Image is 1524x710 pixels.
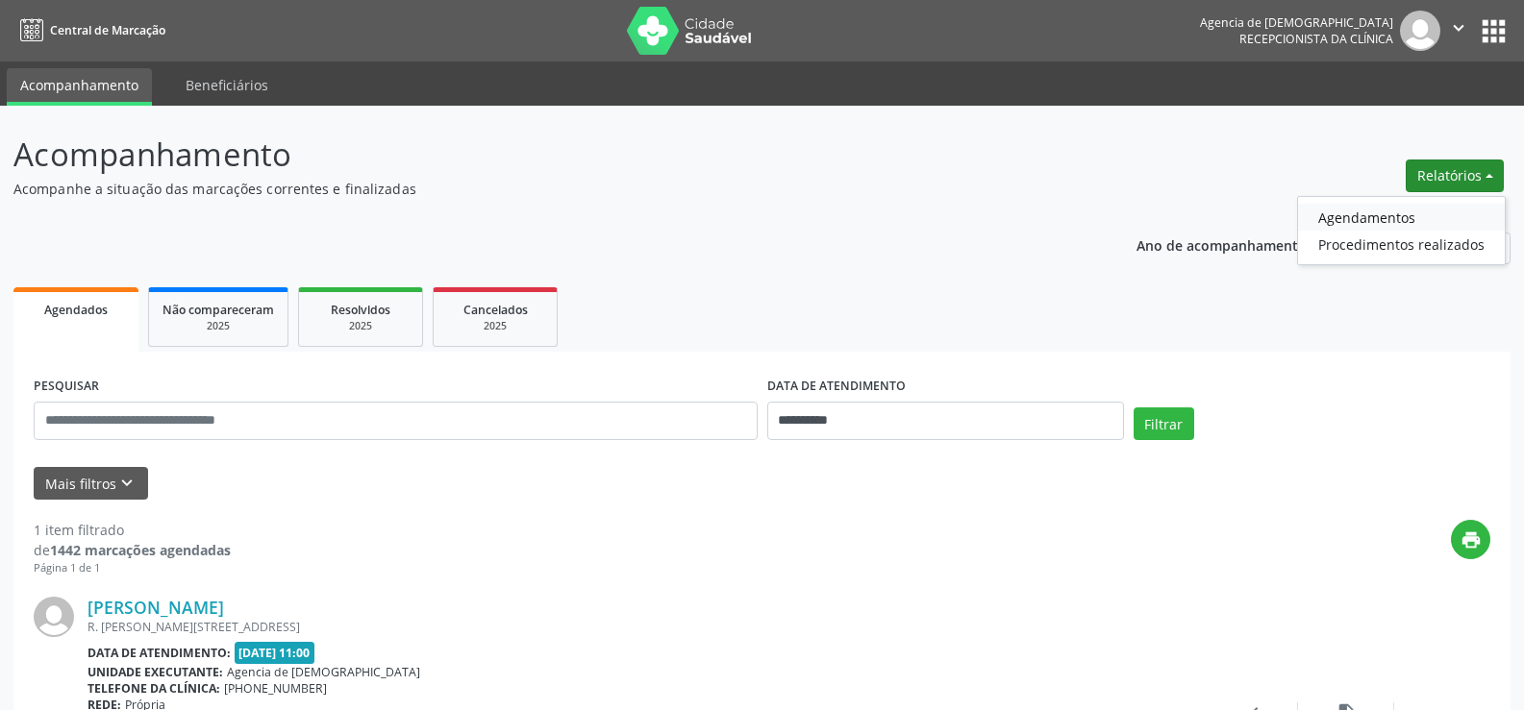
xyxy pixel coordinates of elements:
[87,664,223,680] b: Unidade executante:
[50,541,231,559] strong: 1442 marcações agendadas
[50,22,165,38] span: Central de Marcação
[463,302,528,318] span: Cancelados
[447,319,543,333] div: 2025
[1400,11,1440,51] img: img
[1298,204,1505,231] a: Agendamentos
[87,680,220,697] b: Telefone da clínica:
[224,680,327,697] span: [PHONE_NUMBER]
[34,372,99,402] label: PESQUISAR
[87,645,231,661] b: Data de atendimento:
[34,467,148,501] button: Mais filtroskeyboard_arrow_down
[87,619,1202,635] div: R. [PERSON_NAME][STREET_ADDRESS]
[1477,14,1511,48] button: apps
[34,520,231,540] div: 1 item filtrado
[34,540,231,560] div: de
[162,302,274,318] span: Não compareceram
[13,179,1062,199] p: Acompanhe a situação das marcações correntes e finalizadas
[116,473,137,494] i: keyboard_arrow_down
[227,664,420,680] span: Agencia de [DEMOGRAPHIC_DATA]
[1239,31,1393,47] span: Recepcionista da clínica
[1461,529,1482,551] i: print
[87,597,224,618] a: [PERSON_NAME]
[1200,14,1393,31] div: Agencia de [DEMOGRAPHIC_DATA]
[1451,520,1490,559] button: print
[1448,17,1469,38] i: 
[331,302,390,318] span: Resolvidos
[44,302,108,318] span: Agendados
[162,319,274,333] div: 2025
[7,68,152,106] a: Acompanhamento
[1134,407,1194,440] button: Filtrar
[1298,231,1505,257] a: Procedimentos realizados
[34,560,231,576] div: Página 1 de 1
[312,319,409,333] div: 2025
[1406,159,1504,192] button: Relatórios
[235,642,315,664] span: [DATE] 11:00
[1440,11,1477,51] button: 
[13,131,1062,179] p: Acompanhamento
[34,597,74,637] img: img
[172,68,282,102] a: Beneficiários
[1297,196,1506,265] ul: Relatórios
[1137,233,1307,257] p: Ano de acompanhamento
[13,14,165,46] a: Central de Marcação
[767,372,906,402] label: DATA DE ATENDIMENTO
